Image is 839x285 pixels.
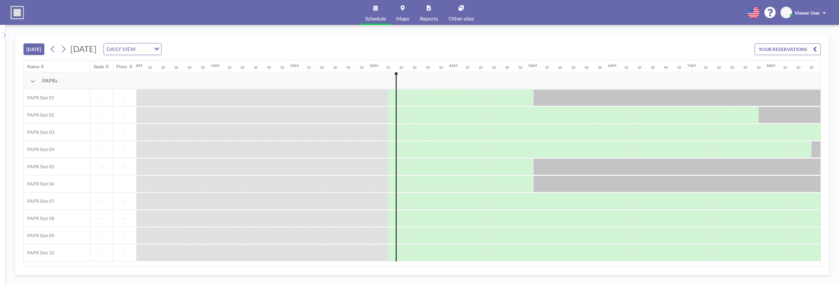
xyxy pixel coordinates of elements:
[320,65,324,70] div: 20
[598,65,602,70] div: 50
[113,95,136,101] span: -
[439,65,443,70] div: 50
[346,65,350,70] div: 40
[704,65,708,70] div: 10
[505,65,509,70] div: 40
[492,65,496,70] div: 30
[518,65,522,70] div: 50
[24,164,54,170] span: PAPR Slot 05
[651,65,655,70] div: 30
[90,112,113,118] span: -
[90,129,113,135] span: -
[113,198,136,204] span: -
[479,65,483,70] div: 20
[90,250,113,256] span: -
[413,65,417,70] div: 30
[23,43,44,55] button: [DATE]
[783,10,790,16] span: VU
[211,63,219,68] div: 1AM
[757,65,761,70] div: 50
[24,250,54,256] span: PAPR Slot 10
[743,65,747,70] div: 40
[241,65,244,70] div: 20
[70,44,97,54] span: [DATE]
[558,65,562,70] div: 20
[113,233,136,239] span: -
[113,215,136,221] span: -
[290,63,299,68] div: 2AM
[90,181,113,187] span: -
[796,65,800,70] div: 20
[116,64,128,70] div: Floor
[90,95,113,101] span: -
[370,63,378,68] div: 3AM
[687,63,696,68] div: 7AM
[717,65,721,70] div: 20
[201,65,205,70] div: 50
[465,65,469,70] div: 10
[227,65,231,70] div: 10
[113,146,136,152] span: -
[755,43,821,55] button: YOUR RESERVATIONS
[420,16,438,21] span: Reports
[365,16,386,21] span: Schedule
[113,129,136,135] span: -
[810,65,814,70] div: 30
[528,63,537,68] div: 5AM
[280,65,284,70] div: 50
[90,198,113,204] span: -
[24,129,54,135] span: PAPR Slot 03
[360,65,364,70] div: 50
[113,112,136,118] span: -
[113,164,136,170] span: -
[624,65,628,70] div: 10
[449,16,474,21] span: Other sites
[545,65,549,70] div: 10
[24,95,54,101] span: PAPR Slot 01
[90,215,113,221] span: -
[105,45,137,53] span: DAILY VIEW
[24,146,54,152] span: PAPR Slot 04
[104,43,161,55] div: Search for option
[24,112,54,118] span: PAPR Slot 02
[267,65,271,70] div: 40
[307,65,311,70] div: 10
[27,64,39,70] div: Name
[571,65,575,70] div: 30
[449,63,458,68] div: 4AM
[638,65,641,70] div: 20
[188,65,192,70] div: 40
[90,233,113,239] span: -
[24,233,54,239] span: PAPR Slot 09
[426,65,430,70] div: 40
[174,65,178,70] div: 30
[148,65,152,70] div: 10
[767,63,775,68] div: 8AM
[24,181,54,187] span: PAPR Slot 06
[24,198,54,204] span: PAPR Slot 07
[399,65,403,70] div: 20
[783,65,787,70] div: 10
[396,16,409,21] span: Maps
[386,65,390,70] div: 10
[333,65,337,70] div: 30
[664,65,668,70] div: 40
[677,65,681,70] div: 50
[24,215,54,221] span: PAPR Slot 08
[94,64,104,70] div: Seats
[131,63,142,68] div: 12AM
[90,146,113,152] span: -
[254,65,258,70] div: 30
[138,45,150,53] input: Search for option
[730,65,734,70] div: 30
[113,250,136,256] span: -
[585,65,589,70] div: 40
[11,6,24,19] img: organization-logo
[90,164,113,170] span: -
[161,65,165,70] div: 20
[113,181,136,187] span: -
[608,63,616,68] div: 6AM
[42,77,58,84] span: PAPRs
[795,10,820,16] span: Viewer User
